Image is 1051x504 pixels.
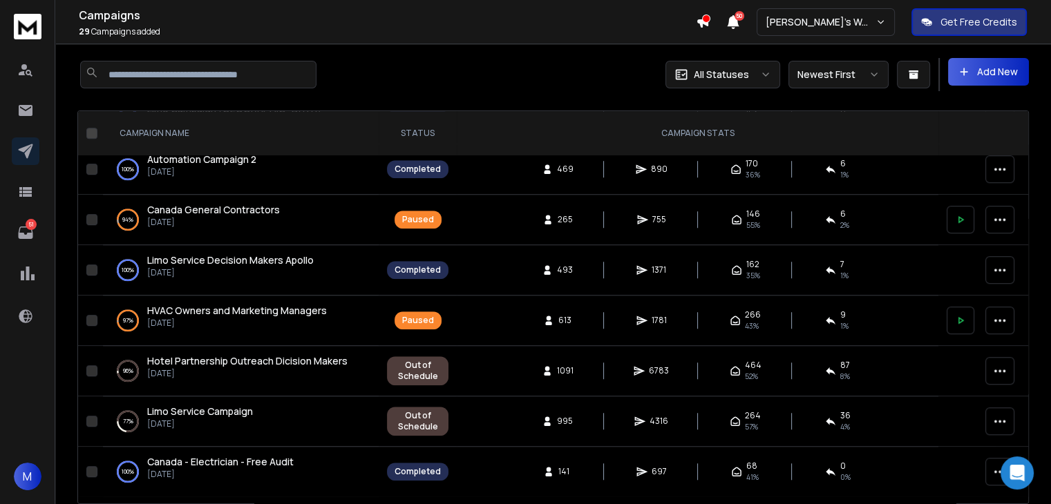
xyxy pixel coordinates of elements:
[122,162,134,176] p: 100 %
[788,61,889,88] button: Newest First
[147,354,348,368] a: Hotel Partnership Outreach Dicision Makers
[746,169,760,180] span: 36 %
[745,421,758,432] span: 57 %
[395,264,441,275] div: Completed
[147,304,327,317] span: HVAC Owners and Marketing Managers
[745,309,761,320] span: 266
[745,360,761,371] span: 464
[103,447,379,497] td: 100%Canada - Electrician - Free Audit[DATE]
[558,214,573,225] span: 265
[147,166,256,177] p: [DATE]
[147,418,253,429] p: [DATE]
[103,245,379,295] td: 100%Limo Service Decision Makers Apollo[DATE]
[557,264,573,275] span: 493
[948,58,1029,86] button: Add New
[557,164,574,175] span: 469
[103,295,379,346] td: 97%HVAC Owners and Marketing Managers[DATE]
[558,315,572,326] span: 613
[147,304,327,318] a: HVAC Owners and Marketing Managers
[79,26,90,37] span: 29
[103,346,379,396] td: 96%Hotel Partnership Outreach Dicision Makers[DATE]
[147,217,280,228] p: [DATE]
[395,466,441,477] div: Completed
[840,371,850,382] span: 8 %
[122,213,133,226] p: 94 %
[840,158,846,169] span: 6
[79,26,696,37] p: Campaigns added
[840,320,849,331] span: 1 %
[103,195,379,245] td: 94%Canada General Contractors[DATE]
[79,7,696,23] h1: Campaigns
[395,410,441,432] div: Out of Schedule
[123,313,133,327] p: 97 %
[147,203,280,217] a: Canada General Contractors
[694,68,749,81] p: All Statuses
[122,465,134,478] p: 100 %
[745,320,759,331] span: 43 %
[651,164,667,175] span: 890
[746,270,760,281] span: 35 %
[840,169,849,180] span: 1 %
[103,111,379,156] th: CAMPAIGN NAME
[746,461,757,472] span: 68
[840,360,850,371] span: 87
[14,463,41,490] button: M
[746,472,759,483] span: 41 %
[147,368,348,379] p: [DATE]
[147,455,294,468] span: Canada - Electrician - Free Audit
[652,214,666,225] span: 755
[840,472,851,483] span: 0 %
[745,410,761,421] span: 264
[650,416,668,427] span: 4316
[557,365,574,376] span: 1091
[147,267,314,278] p: [DATE]
[840,220,849,231] span: 2 %
[147,153,256,166] span: Automation Campaign 2
[1001,456,1034,490] div: Open Intercom Messenger
[735,11,744,21] span: 50
[652,315,667,326] span: 1781
[557,416,573,427] span: 995
[840,461,846,472] span: 0
[26,219,37,230] p: 51
[746,158,758,169] span: 170
[122,263,134,277] p: 100 %
[147,253,314,267] a: Limo Service Decision Makers Apollo
[123,364,133,378] p: 96 %
[379,111,457,156] th: STATUS
[147,455,294,469] a: Canada - Electrician - Free Audit
[123,414,133,428] p: 77 %
[746,220,760,231] span: 55 %
[395,360,441,382] div: Out of Schedule
[147,203,280,216] span: Canada General Contractors
[911,8,1027,36] button: Get Free Credits
[652,264,666,275] span: 1371
[746,209,760,220] span: 146
[402,315,434,326] div: Paused
[558,466,572,477] span: 141
[457,111,938,156] th: CAMPAIGN STATS
[395,164,441,175] div: Completed
[840,410,851,421] span: 36
[147,469,294,480] p: [DATE]
[14,14,41,39] img: logo
[147,153,256,166] a: Automation Campaign 2
[12,219,39,246] a: 51
[766,15,875,29] p: [PERSON_NAME]'s Workspace
[840,309,846,320] span: 9
[402,214,434,225] div: Paused
[147,318,327,329] p: [DATE]
[840,259,844,270] span: 7
[147,405,253,418] a: Limo Service Campaign
[840,209,846,220] span: 6
[745,371,758,382] span: 52 %
[746,259,759,270] span: 162
[840,270,849,281] span: 1 %
[940,15,1017,29] p: Get Free Credits
[103,144,379,195] td: 100%Automation Campaign 2[DATE]
[649,365,669,376] span: 6783
[840,421,850,432] span: 4 %
[652,466,667,477] span: 697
